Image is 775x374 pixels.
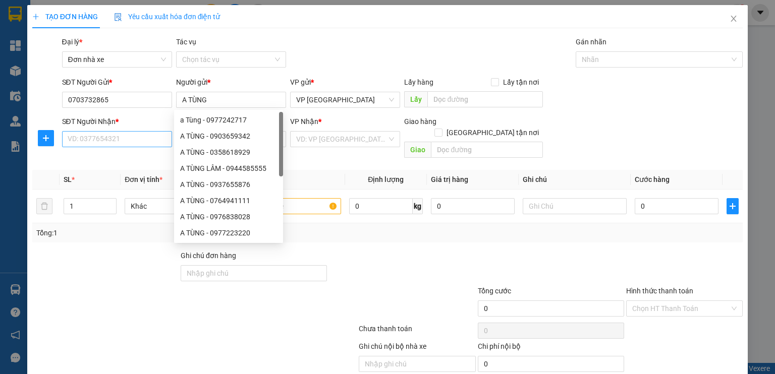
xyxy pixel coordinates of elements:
[32,13,98,21] span: TẠO ĐƠN HÀNG
[174,144,283,160] div: A TÙNG - 0358618929
[114,13,122,21] img: icon
[176,38,196,46] label: Tác vụ
[176,77,286,88] div: Người gửi
[413,198,423,214] span: kg
[499,77,543,88] span: Lấy tận nơi
[68,52,166,67] span: Đơn nhà xe
[181,252,236,260] label: Ghi chú đơn hàng
[62,77,172,88] div: SĐT Người Gửi
[180,227,277,238] div: A TÙNG - 0977223220
[180,131,277,142] div: A TÙNG - 0903659342
[478,287,511,295] span: Tổng cước
[730,15,738,23] span: close
[727,202,738,210] span: plus
[296,92,394,107] span: VP Quận 1
[635,175,670,183] span: Cước hàng
[174,160,283,176] div: A TÙNG LÂM - 0944585555
[727,198,739,214] button: plus
[359,341,475,356] div: Ghi chú nội bộ nhà xe
[32,13,39,20] span: plus
[719,5,748,33] button: Close
[478,341,624,356] div: Chi phí nội bộ
[180,179,277,190] div: A TÙNG - 0937655876
[174,176,283,193] div: A TÙNG - 0937655876
[404,142,431,158] span: Giao
[174,128,283,144] div: A TÙNG - 0903659342
[38,134,53,142] span: plus
[427,91,543,107] input: Dọc đường
[358,323,476,341] div: Chưa thanh toán
[131,199,223,214] span: Khác
[180,114,277,126] div: a Tùng - 0977242717
[180,211,277,222] div: A TÙNG - 0976838028
[431,198,515,214] input: 0
[523,198,627,214] input: Ghi Chú
[368,175,404,183] span: Định lượng
[62,38,82,46] span: Đại lý
[174,209,283,225] div: A TÙNG - 0976838028
[442,127,543,138] span: [GEOGRAPHIC_DATA] tận nơi
[174,112,283,128] div: a Tùng - 0977242717
[174,193,283,209] div: A TÙNG - 0764941111
[431,142,543,158] input: Dọc đường
[125,175,162,183] span: Đơn vị tính
[62,116,172,127] div: SĐT Người Nhận
[64,175,72,183] span: SL
[36,227,300,238] div: Tổng: 1
[237,198,341,214] input: VD: Bàn, Ghế
[431,175,468,183] span: Giá trị hàng
[404,91,427,107] span: Lấy
[180,195,277,206] div: A TÙNG - 0764941111
[404,117,436,126] span: Giao hàng
[180,163,277,174] div: A TÙNG LÂM - 0944585555
[290,117,318,126] span: VP Nhận
[290,77,400,88] div: VP gửi
[519,170,631,190] th: Ghi chú
[114,13,220,21] span: Yêu cầu xuất hóa đơn điện tử
[404,78,433,86] span: Lấy hàng
[36,198,52,214] button: delete
[626,287,693,295] label: Hình thức thanh toán
[359,356,475,372] input: Nhập ghi chú
[174,225,283,241] div: A TÙNG - 0977223220
[180,147,277,158] div: A TÙNG - 0358618929
[576,38,606,46] label: Gán nhãn
[181,265,327,281] input: Ghi chú đơn hàng
[38,130,54,146] button: plus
